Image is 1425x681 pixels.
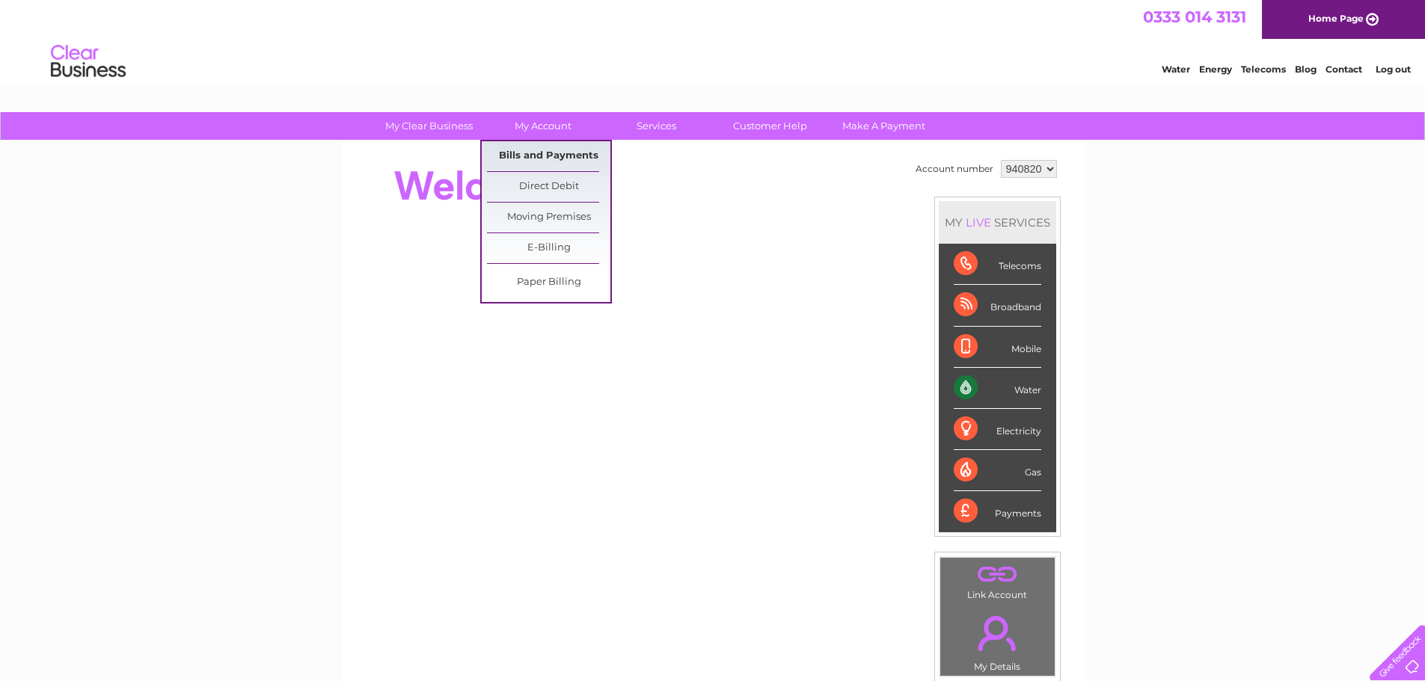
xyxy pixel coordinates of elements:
[708,112,832,140] a: Customer Help
[940,603,1055,677] td: My Details
[1241,64,1286,75] a: Telecoms
[944,607,1051,659] a: .
[944,561,1051,588] a: .
[367,112,491,140] a: My Clear Business
[954,368,1041,409] div: Water
[50,39,126,84] img: logo.png
[954,450,1041,491] div: Gas
[954,327,1041,368] div: Mobile
[1143,7,1246,26] a: 0333 014 3131
[954,285,1041,326] div: Broadband
[940,557,1055,604] td: Link Account
[954,409,1041,450] div: Electricity
[954,491,1041,531] div: Payments
[481,112,604,140] a: My Account
[954,244,1041,285] div: Telecoms
[487,203,610,232] a: Moving Premises
[487,172,610,202] a: Direct Debit
[939,201,1056,244] div: MY SERVICES
[1376,64,1411,75] a: Log out
[822,112,946,140] a: Make A Payment
[1162,64,1190,75] a: Water
[912,156,997,182] td: Account number
[1199,64,1232,75] a: Energy
[487,268,610,298] a: Paper Billing
[595,112,718,140] a: Services
[1326,64,1362,75] a: Contact
[487,233,610,263] a: E-Billing
[963,215,994,229] div: LIVE
[1295,64,1317,75] a: Blog
[487,141,610,171] a: Bills and Payments
[360,8,1067,73] div: Clear Business is a trading name of Verastar Limited (registered in [GEOGRAPHIC_DATA] No. 3667643...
